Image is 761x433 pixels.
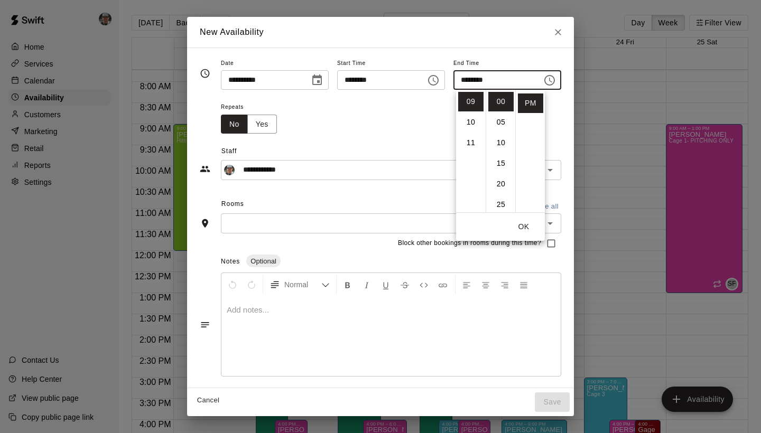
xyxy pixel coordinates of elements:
button: Close [549,23,568,42]
div: outlined button group [221,115,277,134]
li: 5 minutes [488,112,514,132]
span: Block other bookings in rooms during this time? [398,238,541,249]
ul: Select meridiem [515,90,545,212]
span: Staff [221,143,561,160]
button: Format Strikethrough [396,275,414,294]
span: Normal [284,279,321,290]
button: Formatting Options [265,275,334,294]
button: Justify Align [515,275,533,294]
li: 10 minutes [488,133,514,153]
button: Choose time, selected time is 8:00 AM [423,70,444,91]
li: 10 hours [458,112,484,132]
button: Open [543,216,558,231]
button: Undo [224,275,242,294]
button: Redo [243,275,261,294]
li: 11 hours [458,133,484,153]
span: Optional [246,257,280,265]
svg: Rooms [200,218,210,229]
img: Adam Broyles [224,165,235,175]
ul: Select minutes [486,90,515,212]
span: Notes [221,258,240,265]
button: Insert Link [434,275,452,294]
button: No [221,115,248,134]
button: Yes [247,115,277,134]
li: 0 minutes [488,92,514,111]
button: Insert Code [415,275,433,294]
button: Format Italics [358,275,376,294]
li: 20 minutes [488,174,514,194]
span: Start Time [337,57,445,71]
button: Choose date, selected date is Oct 23, 2025 [307,70,328,91]
button: Right Align [496,275,514,294]
svg: Timing [200,68,210,79]
span: Rooms [221,200,244,208]
svg: Staff [200,164,210,174]
button: Open [543,163,558,177]
button: OK [507,217,541,237]
li: 25 minutes [488,195,514,214]
span: End Time [453,57,561,71]
button: Left Align [458,275,476,294]
button: Format Underline [377,275,395,294]
span: Repeats [221,100,285,115]
button: Center Align [477,275,495,294]
span: Date [221,57,329,71]
ul: Select hours [456,90,486,212]
button: Format Bold [339,275,357,294]
button: Choose time, selected time is 9:00 PM [539,70,560,91]
li: 15 minutes [488,154,514,173]
h6: New Availability [200,25,264,39]
li: PM [518,93,543,113]
li: 9 hours [458,92,484,111]
svg: Notes [200,319,210,330]
button: Cancel [191,392,225,409]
